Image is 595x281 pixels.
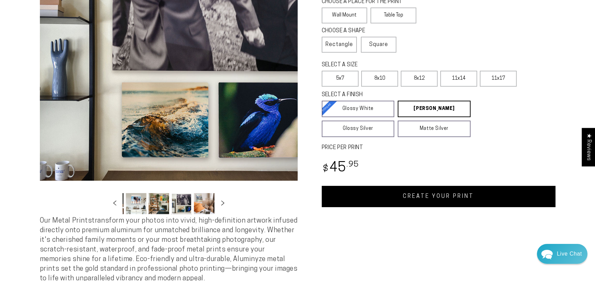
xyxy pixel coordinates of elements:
[346,161,359,169] sup: .95
[557,244,582,264] div: Contact Us Directly
[322,144,555,152] label: PRICE PER PRINT
[398,121,471,137] a: Matte Silver
[194,193,214,214] button: Load image 16 in gallery view
[322,8,367,23] label: Wall Mount
[361,71,398,87] label: 8x10
[107,196,122,211] button: Slide left
[322,91,454,99] legend: SELECT A FINISH
[398,101,471,117] a: [PERSON_NAME]
[322,61,459,69] legend: SELECT A SIZE
[322,101,395,117] a: Glossy White
[126,193,146,214] button: Load image 13 in gallery view
[326,41,353,49] span: Rectangle
[322,161,359,175] bdi: 45
[537,244,587,264] div: Chat widget toggle
[148,193,169,214] button: Load image 14 in gallery view
[480,71,517,87] label: 11x17
[440,71,477,87] label: 11x14
[215,196,230,211] button: Slide right
[171,193,192,214] button: Load image 15 in gallery view
[323,165,329,174] span: $
[322,121,395,137] a: Glossy Silver
[322,71,359,87] label: 5x7
[322,27,390,35] legend: CHOOSE A SHAPE
[369,41,388,49] span: Square
[371,8,416,23] label: Table Top
[322,186,555,207] a: CREATE YOUR PRINT
[582,128,595,166] div: Click to open Judge.me floating reviews tab
[401,71,438,87] label: 8x12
